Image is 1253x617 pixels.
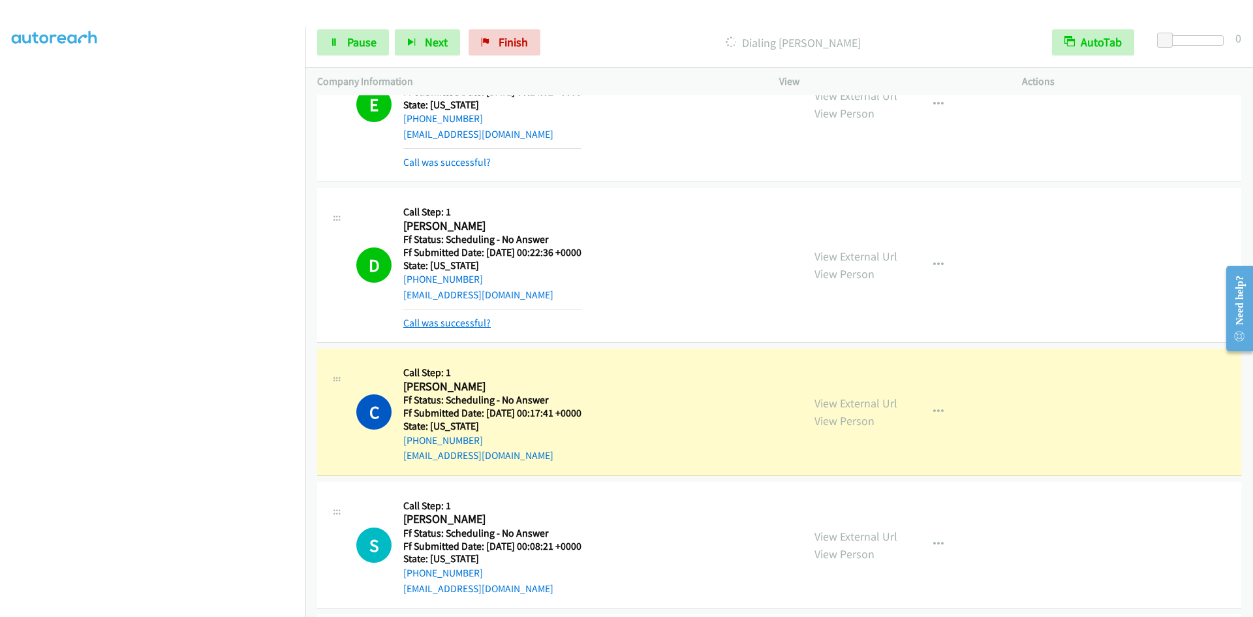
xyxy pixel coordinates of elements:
p: Company Information [317,74,756,89]
h5: Ff Status: Scheduling - No Answer [403,527,581,540]
span: Finish [499,35,528,50]
a: Pause [317,29,389,55]
a: View Person [814,413,874,428]
h1: S [356,528,392,563]
h2: [PERSON_NAME] [403,219,581,234]
h5: Call Step: 1 [403,366,581,379]
h5: Call Step: 1 [403,206,581,219]
a: [EMAIL_ADDRESS][DOMAIN_NAME] [403,449,553,462]
h1: E [356,87,392,122]
h5: State: [US_STATE] [403,259,581,272]
a: Finish [469,29,540,55]
a: View Person [814,106,874,121]
button: AutoTab [1052,29,1134,55]
a: View External Url [814,88,897,103]
a: [PHONE_NUMBER] [403,567,483,579]
h1: D [356,247,392,283]
p: View [779,74,998,89]
h5: State: [US_STATE] [403,552,581,565]
h5: Ff Submitted Date: [DATE] 00:08:21 +0000 [403,540,581,553]
a: View External Url [814,529,897,544]
button: Next [395,29,460,55]
h5: Ff Submitted Date: [DATE] 00:22:36 +0000 [403,246,581,259]
iframe: Resource Center [1215,257,1253,360]
div: 0 [1235,29,1241,47]
p: Actions [1022,74,1241,89]
a: [PHONE_NUMBER] [403,434,483,447]
span: Next [425,35,448,50]
a: View External Url [814,396,897,411]
h5: State: [US_STATE] [403,420,581,433]
a: [EMAIL_ADDRESS][DOMAIN_NAME] [403,128,553,140]
p: Dialing [PERSON_NAME] [558,34,1029,52]
span: Pause [347,35,377,50]
h2: [PERSON_NAME] [403,512,581,527]
h5: Ff Status: Scheduling - No Answer [403,233,581,246]
h5: Ff Submitted Date: [DATE] 00:17:41 +0000 [403,407,581,420]
a: [EMAIL_ADDRESS][DOMAIN_NAME] [403,289,553,301]
a: Call was successful? [403,317,491,329]
a: Call was successful? [403,156,491,168]
a: View External Url [814,249,897,264]
a: View Person [814,266,874,281]
div: The call is yet to be attempted [356,528,392,563]
a: View Person [814,546,874,562]
h2: [PERSON_NAME] [403,379,581,394]
a: [PHONE_NUMBER] [403,273,483,285]
a: [PHONE_NUMBER] [403,112,483,125]
h5: Ff Status: Scheduling - No Answer [403,394,581,407]
h5: State: [US_STATE] [403,99,581,112]
h5: Call Step: 1 [403,499,581,513]
h1: C [356,394,392,430]
a: [EMAIL_ADDRESS][DOMAIN_NAME] [403,582,553,595]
